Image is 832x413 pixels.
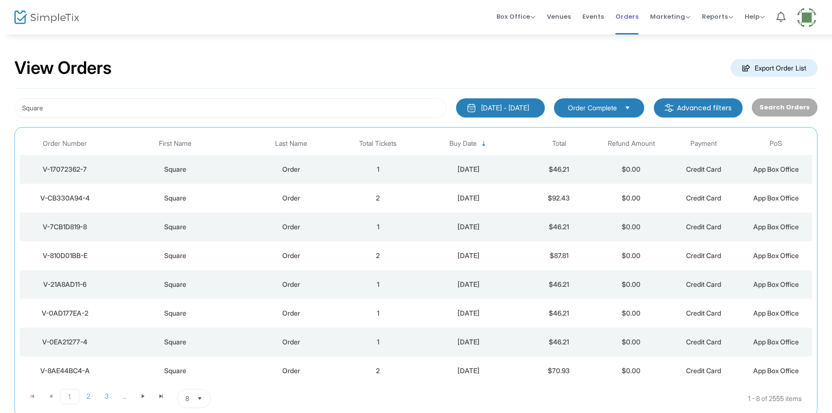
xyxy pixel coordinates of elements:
[243,280,339,289] div: Order
[243,222,339,232] div: Order
[22,193,108,203] div: V-CB330A94-4
[753,194,799,202] span: App Box Office
[731,59,818,77] m-button: Export Order List
[417,366,520,376] div: 9/13/2025
[417,280,520,289] div: 9/13/2025
[595,212,668,241] td: $0.00
[753,165,799,173] span: App Box Office
[43,140,87,148] span: Order Number
[22,251,108,260] div: V-810D01BB-E
[686,280,721,288] span: Credit Card
[139,392,147,400] span: Go to the next page
[22,280,108,289] div: V-21A8AD11-6
[523,299,595,328] td: $46.21
[449,140,477,148] span: Buy Date
[753,223,799,231] span: App Box Office
[568,103,617,113] span: Order Complete
[152,389,170,403] span: Go to the last page
[159,140,192,148] span: First Name
[686,366,721,375] span: Credit Card
[523,155,595,184] td: $46.21
[481,103,529,113] div: [DATE] - [DATE]
[342,212,414,241] td: 1
[14,58,112,79] h2: View Orders
[134,389,152,403] span: Go to the next page
[112,165,238,174] div: Square
[342,184,414,212] td: 2
[243,337,339,347] div: Order
[243,308,339,318] div: Order
[523,241,595,270] td: $87.81
[523,132,595,155] th: Total
[79,389,97,403] span: Page 2
[14,98,446,118] input: Search by name, email, phone, order number, ip address, or last 4 digits of card
[690,140,717,148] span: Payment
[112,193,238,203] div: Square
[753,280,799,288] span: App Box Office
[20,132,812,385] div: Data table
[22,308,108,318] div: V-0AD177EA-2
[417,251,520,260] div: 9/13/2025
[112,337,238,347] div: Square
[185,394,189,403] span: 8
[745,12,765,21] span: Help
[496,12,535,21] span: Box Office
[342,132,414,155] th: Total Tickets
[22,165,108,174] div: V-17072362-7
[582,4,604,29] span: Events
[157,392,165,400] span: Go to the last page
[595,132,668,155] th: Refund Amount
[523,184,595,212] td: $92.43
[523,212,595,241] td: $46.21
[417,308,520,318] div: 9/13/2025
[306,389,802,408] kendo-pager-info: 1 - 8 of 2555 items
[193,389,206,408] button: Select
[342,270,414,299] td: 1
[467,103,476,113] img: monthly
[97,389,116,403] span: Page 3
[523,270,595,299] td: $46.21
[342,328,414,356] td: 1
[595,155,668,184] td: $0.00
[243,193,339,203] div: Order
[480,140,488,148] span: Sortable
[116,389,134,403] span: Page 4
[654,98,743,118] m-button: Advanced filters
[22,222,108,232] div: V-7CB1D819-8
[456,98,545,118] button: [DATE] - [DATE]
[686,223,721,231] span: Credit Card
[686,338,721,346] span: Credit Card
[60,389,79,404] span: Page 1
[595,356,668,385] td: $0.00
[112,251,238,260] div: Square
[686,251,721,260] span: Credit Card
[753,338,799,346] span: App Box Office
[595,241,668,270] td: $0.00
[417,193,520,203] div: 9/13/2025
[686,309,721,317] span: Credit Card
[112,366,238,376] div: Square
[753,251,799,260] span: App Box Office
[243,165,339,174] div: Order
[243,366,339,376] div: Order
[22,366,108,376] div: V-8AE44BC4-A
[417,222,520,232] div: 9/13/2025
[22,337,108,347] div: V-0EA21277-4
[595,184,668,212] td: $0.00
[664,103,674,113] img: filter
[342,299,414,328] td: 1
[650,12,690,21] span: Marketing
[417,337,520,347] div: 9/13/2025
[615,4,639,29] span: Orders
[275,140,307,148] span: Last Name
[342,241,414,270] td: 2
[243,251,339,260] div: Order
[342,155,414,184] td: 1
[686,165,721,173] span: Credit Card
[595,328,668,356] td: $0.00
[523,328,595,356] td: $46.21
[547,4,571,29] span: Venues
[753,309,799,317] span: App Box Office
[342,356,414,385] td: 2
[112,308,238,318] div: Square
